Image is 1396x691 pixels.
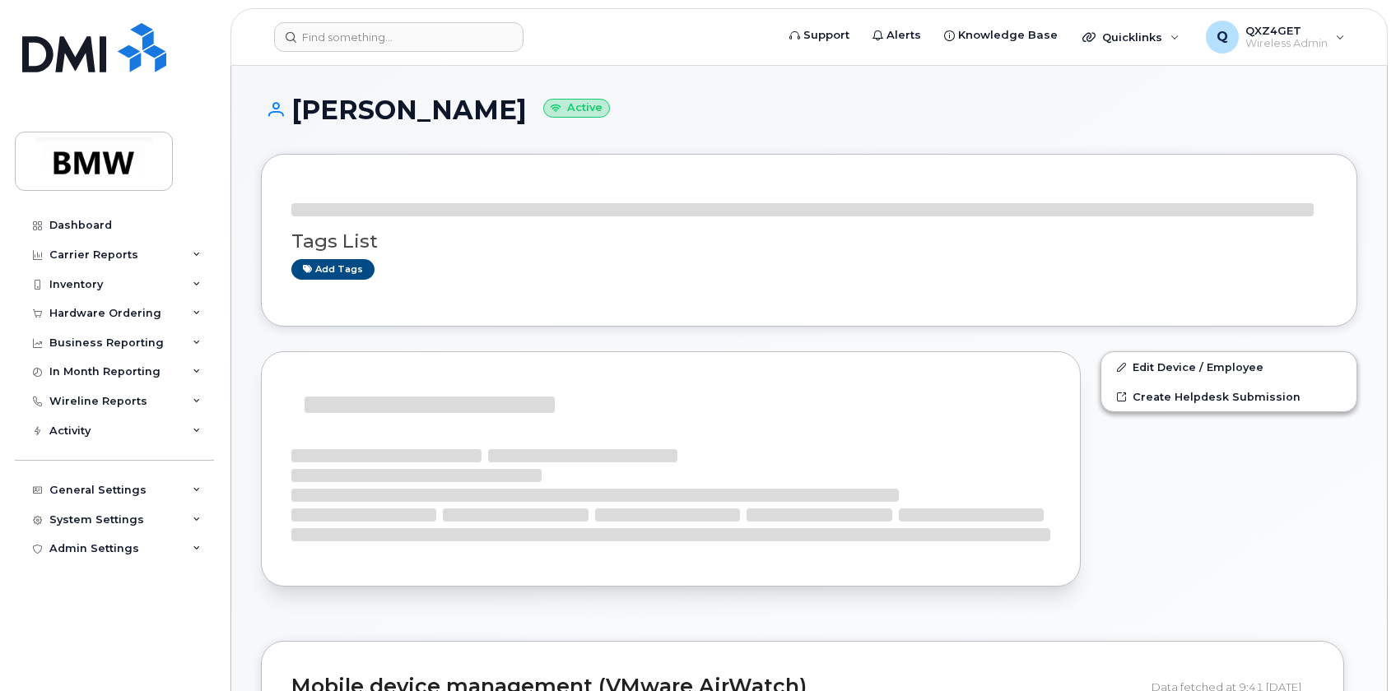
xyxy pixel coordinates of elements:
a: Edit Device / Employee [1101,352,1356,382]
a: Create Helpdesk Submission [1101,382,1356,411]
small: Active [543,99,610,118]
h1: [PERSON_NAME] [261,95,1357,124]
a: Add tags [291,259,375,280]
h3: Tags List [291,231,1327,252]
